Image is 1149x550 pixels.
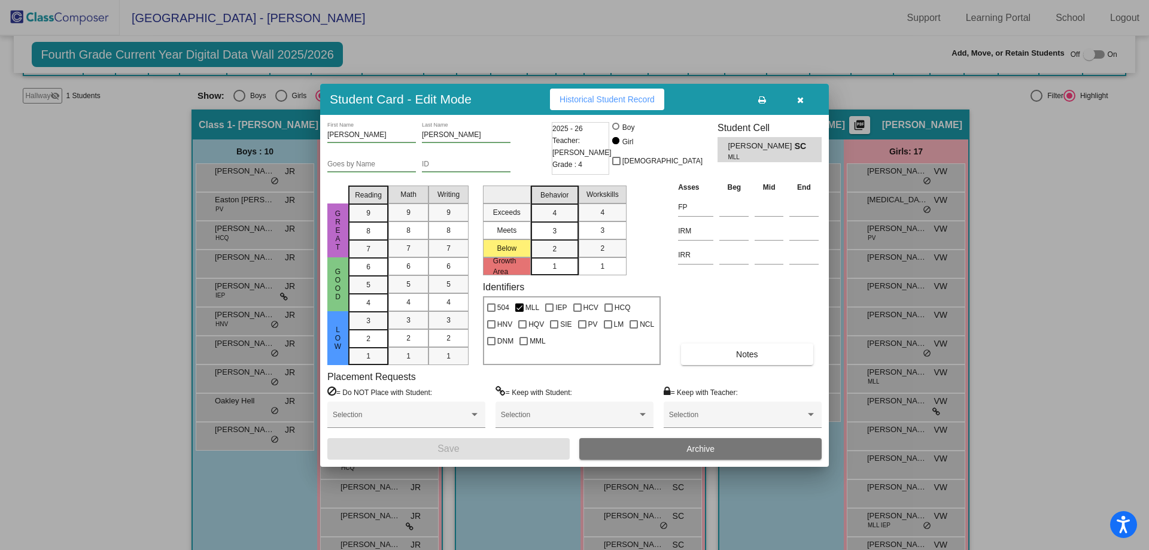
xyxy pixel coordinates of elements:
label: = Do NOT Place with Student: [327,386,432,398]
span: 1 [600,261,604,272]
span: Good [333,268,344,301]
button: Save [327,438,570,460]
h3: Student Cell [718,122,822,133]
span: 1 [366,351,370,361]
span: great [333,209,344,251]
span: 6 [406,261,411,272]
span: 6 [446,261,451,272]
span: 3 [446,315,451,326]
span: 1 [552,261,557,272]
span: 5 [446,279,451,290]
button: Historical Student Record [550,89,664,110]
span: 9 [446,207,451,218]
th: Beg [716,181,752,194]
span: HCQ [615,300,631,315]
input: assessment [678,198,713,216]
span: 7 [446,243,451,254]
span: Writing [437,189,460,200]
span: 1 [406,351,411,361]
span: 3 [406,315,411,326]
th: Asses [675,181,716,194]
span: 4 [366,297,370,308]
span: 4 [600,207,604,218]
button: Notes [681,344,813,365]
span: HCV [583,300,598,315]
label: = Keep with Teacher: [664,386,738,398]
span: Save [437,443,459,454]
span: 3 [552,226,557,236]
span: NCL [640,317,654,332]
span: HQV [528,317,544,332]
span: LM [614,317,624,332]
button: Archive [579,438,822,460]
span: 9 [366,208,370,218]
span: LOW [333,326,344,351]
th: Mid [752,181,786,194]
span: SC [795,140,811,153]
span: 6 [366,262,370,272]
div: Girl [622,136,634,147]
span: 2 [406,333,411,344]
span: 3 [366,315,370,326]
span: Grade : 4 [552,159,582,171]
label: = Keep with Student: [496,386,572,398]
input: assessment [678,246,713,264]
span: 504 [497,300,509,315]
span: 3 [600,225,604,236]
span: 5 [406,279,411,290]
span: MML [530,334,546,348]
span: [DEMOGRAPHIC_DATA] [622,154,703,168]
span: 7 [366,244,370,254]
span: 8 [366,226,370,236]
span: 1 [446,351,451,361]
span: HNV [497,317,512,332]
span: DNM [497,334,513,348]
span: 2025 - 26 [552,123,583,135]
span: MLL [525,300,539,315]
span: Reading [355,190,382,200]
span: Behavior [540,190,569,200]
span: SIE [560,317,572,332]
span: 2 [366,333,370,344]
span: 8 [446,225,451,236]
span: Historical Student Record [560,95,655,104]
span: Workskills [586,189,619,200]
h3: Student Card - Edit Mode [330,92,472,107]
span: 9 [406,207,411,218]
div: Boy [622,122,635,133]
span: 4 [552,208,557,218]
span: 7 [406,243,411,254]
label: Placement Requests [327,371,416,382]
th: End [786,181,822,194]
input: assessment [678,222,713,240]
span: 2 [552,244,557,254]
span: Teacher: [PERSON_NAME] [552,135,612,159]
span: Notes [736,350,758,359]
input: goes by name [327,160,416,169]
span: PV [588,317,598,332]
span: 5 [366,279,370,290]
span: IEP [555,300,567,315]
span: 4 [406,297,411,308]
span: 8 [406,225,411,236]
span: 2 [600,243,604,254]
span: 4 [446,297,451,308]
span: [PERSON_NAME] [PERSON_NAME] [728,140,794,153]
label: Identifiers [483,281,524,293]
span: Archive [686,444,715,454]
span: 2 [446,333,451,344]
span: MLL [728,153,786,162]
span: Math [400,189,417,200]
